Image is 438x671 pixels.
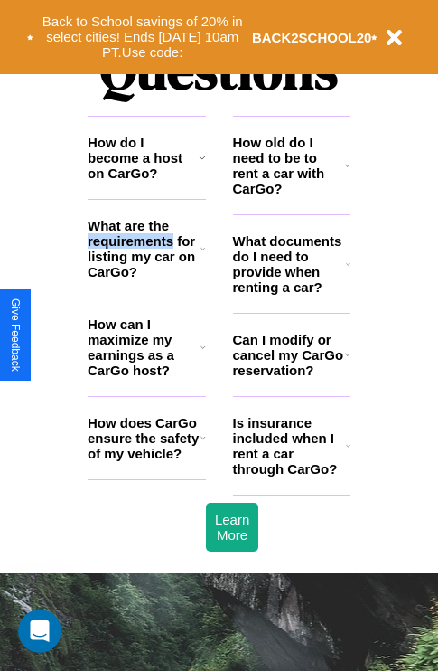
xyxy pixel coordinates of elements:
[88,415,200,461] h3: How does CarGo ensure the safety of my vehicle?
[252,30,372,45] b: BACK2SCHOOL20
[88,218,200,279] h3: What are the requirements for listing my car on CarGo?
[233,415,346,477] h3: Is insurance included when I rent a car through CarGo?
[88,135,199,181] h3: How do I become a host on CarGo?
[233,135,346,196] h3: How old do I need to be to rent a car with CarGo?
[33,9,252,65] button: Back to School savings of 20% in select cities! Ends [DATE] 10am PT.Use code:
[233,332,345,378] h3: Can I modify or cancel my CarGo reservation?
[18,610,61,653] iframe: Intercom live chat
[206,503,258,552] button: Learn More
[88,317,200,378] h3: How can I maximize my earnings as a CarGo host?
[9,298,22,372] div: Give Feedback
[233,233,347,295] h3: What documents do I need to provide when renting a car?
